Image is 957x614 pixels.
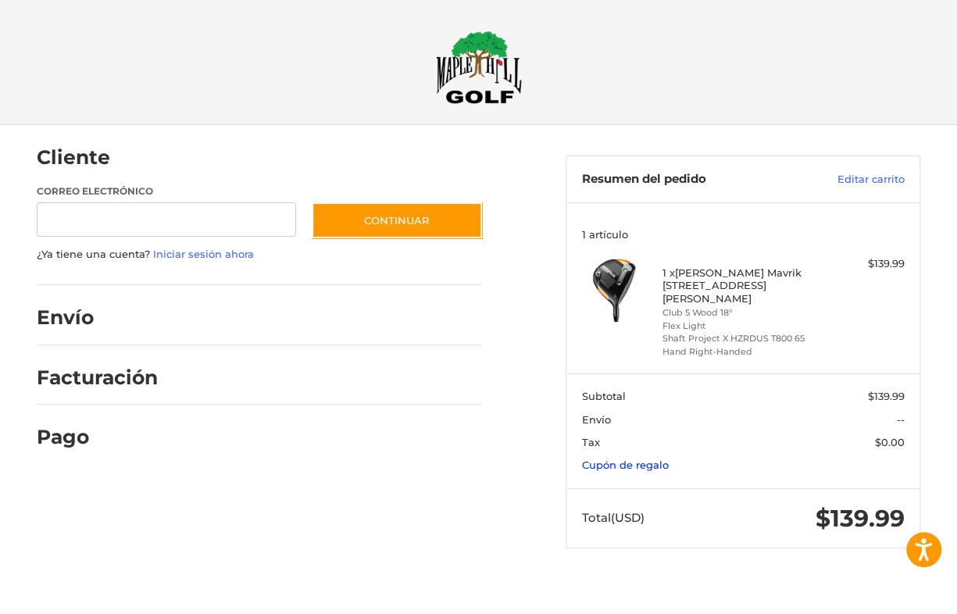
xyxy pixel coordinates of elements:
[312,202,482,238] button: Continuar
[436,30,522,104] img: Maple Hill Golf
[37,145,128,170] h2: Cliente
[37,366,158,390] h2: Facturación
[582,413,611,426] span: Envío
[37,305,128,330] h2: Envío
[582,228,905,241] h3: 1 artículo
[582,459,669,471] a: Cupón de regalo
[582,436,600,448] span: Tax
[37,184,296,198] label: Correo electrónico
[662,332,820,345] li: Shaft Project X HZRDUS T800 65
[662,319,820,333] li: Flex Light
[582,510,645,525] span: Total (USD)
[37,425,128,449] h2: Pago
[582,172,791,187] h3: Resumen del pedido
[875,436,905,448] span: $0.00
[816,504,905,533] span: $139.99
[791,172,905,187] a: Editar carrito
[897,413,905,426] span: --
[868,390,905,402] span: $139.99
[662,345,820,359] li: Hand Right-Handed
[662,306,820,319] li: Club 5 Wood 18°
[823,256,904,272] div: $139.99
[153,248,254,260] a: Iniciar sesión ahora
[37,247,481,262] p: ¿Ya tiene una cuenta?
[582,390,626,402] span: Subtotal
[662,266,820,305] h4: 1 x [PERSON_NAME] Mavrik [STREET_ADDRESS][PERSON_NAME]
